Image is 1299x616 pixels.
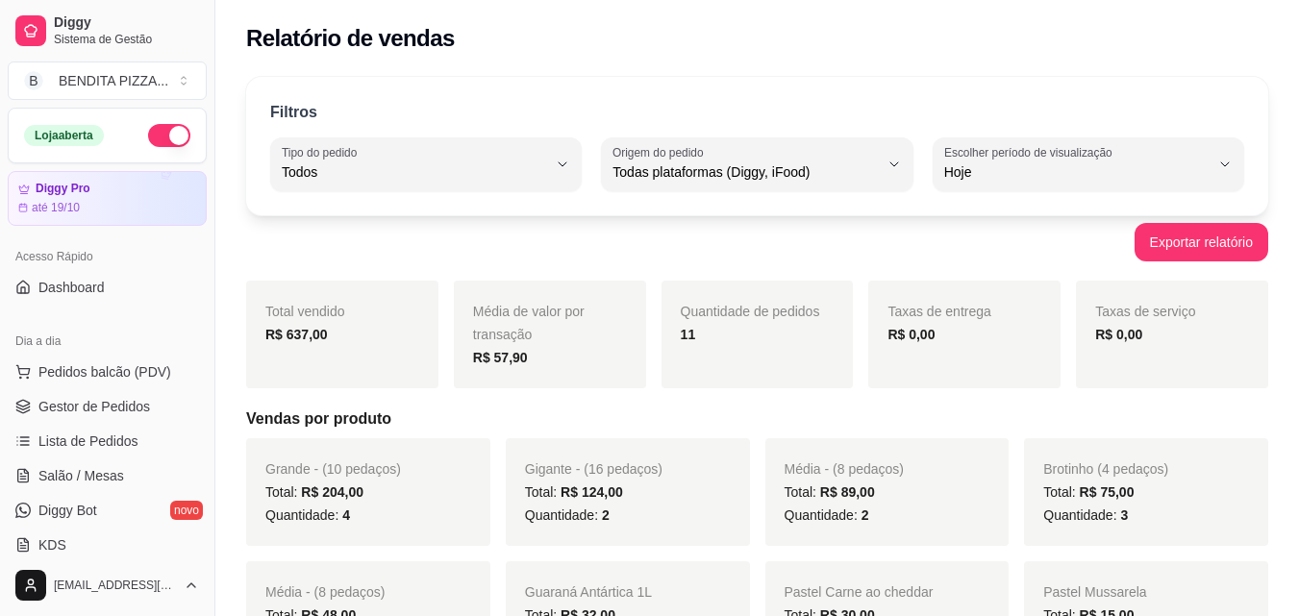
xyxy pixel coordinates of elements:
[59,71,168,90] div: BENDITA PIZZA ...
[265,327,328,342] strong: R$ 637,00
[681,327,696,342] strong: 11
[8,460,207,491] a: Salão / Mesas
[820,484,875,500] span: R$ 89,00
[933,137,1244,191] button: Escolher período de visualizaçãoHoje
[38,535,66,554] span: KDS
[265,507,350,523] span: Quantidade:
[785,584,934,600] span: Pastel Carne ao cheddar
[525,507,610,523] span: Quantidade:
[1120,507,1128,523] span: 3
[24,125,104,146] div: Loja aberta
[1043,507,1128,523] span: Quantidade:
[38,501,97,520] span: Diggy Bot
[887,304,990,319] span: Taxas de entrega
[24,71,43,90] span: B
[265,304,345,319] span: Total vendido
[681,304,820,319] span: Quantidade de pedidos
[54,578,176,593] span: [EMAIL_ADDRESS][DOMAIN_NAME]
[785,507,869,523] span: Quantidade:
[1080,484,1135,500] span: R$ 75,00
[8,562,207,608] button: [EMAIL_ADDRESS][DOMAIN_NAME]
[8,326,207,357] div: Dia a dia
[32,200,80,215] article: até 19/10
[148,124,190,147] button: Alterar Status
[270,137,582,191] button: Tipo do pedidoTodos
[246,407,1268,431] h5: Vendas por produto
[602,507,610,523] span: 2
[944,144,1118,160] label: Escolher período de visualização
[785,461,905,477] span: Média - (8 pedaços)
[265,484,363,500] span: Total:
[8,241,207,272] div: Acesso Rápido
[38,278,105,297] span: Dashboard
[8,62,207,100] button: Select a team
[54,32,199,47] span: Sistema de Gestão
[8,272,207,303] a: Dashboard
[282,162,547,182] span: Todos
[265,461,401,477] span: Grande - (10 pedaços)
[944,162,1210,182] span: Hoje
[862,507,869,523] span: 2
[525,584,652,600] span: Guaraná Antártica 1L
[1095,327,1142,342] strong: R$ 0,00
[282,144,363,160] label: Tipo do pedido
[8,495,207,526] a: Diggy Botnovo
[1135,223,1268,261] button: Exportar relatório
[1043,584,1146,600] span: Pastel Mussarela
[525,461,662,477] span: Gigante - (16 pedaços)
[1095,304,1195,319] span: Taxas de serviço
[8,426,207,456] a: Lista de Pedidos
[8,530,207,560] a: KDS
[246,23,455,54] h2: Relatório de vendas
[601,137,912,191] button: Origem do pedidoTodas plataformas (Diggy, iFood)
[1043,484,1134,500] span: Total:
[36,182,90,196] article: Diggy Pro
[8,8,207,54] a: DiggySistema de Gestão
[54,14,199,32] span: Diggy
[612,162,878,182] span: Todas plataformas (Diggy, iFood)
[265,584,386,600] span: Média - (8 pedaços)
[301,484,363,500] span: R$ 204,00
[473,304,585,342] span: Média de valor por transação
[887,327,935,342] strong: R$ 0,00
[785,484,875,500] span: Total:
[342,507,350,523] span: 4
[1043,461,1168,477] span: Brotinho (4 pedaços)
[38,431,138,451] span: Lista de Pedidos
[38,397,150,416] span: Gestor de Pedidos
[270,101,317,124] p: Filtros
[473,350,528,365] strong: R$ 57,90
[561,484,623,500] span: R$ 124,00
[38,362,171,382] span: Pedidos balcão (PDV)
[8,357,207,387] button: Pedidos balcão (PDV)
[38,466,124,485] span: Salão / Mesas
[8,391,207,422] a: Gestor de Pedidos
[612,144,710,160] label: Origem do pedido
[8,171,207,226] a: Diggy Proaté 19/10
[525,484,623,500] span: Total:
